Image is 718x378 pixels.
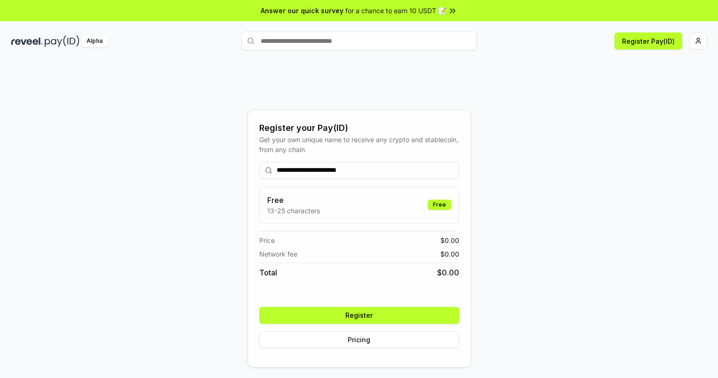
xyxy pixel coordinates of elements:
[259,121,459,135] div: Register your Pay(ID)
[440,235,459,245] span: $ 0.00
[81,35,108,47] div: Alpha
[440,249,459,259] span: $ 0.00
[267,206,320,216] p: 13-25 characters
[259,135,459,154] div: Get your own unique name to receive any crypto and stablecoin, from any chain
[259,235,275,245] span: Price
[259,249,297,259] span: Network fee
[259,267,277,278] span: Total
[259,331,459,348] button: Pricing
[267,194,320,206] h3: Free
[437,267,459,278] span: $ 0.00
[614,32,682,49] button: Register Pay(ID)
[11,35,43,47] img: reveel_dark
[45,35,80,47] img: pay_id
[428,200,451,210] div: Free
[345,6,446,16] span: for a chance to earn 10 USDT 📝
[261,6,343,16] span: Answer our quick survey
[259,307,459,324] button: Register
